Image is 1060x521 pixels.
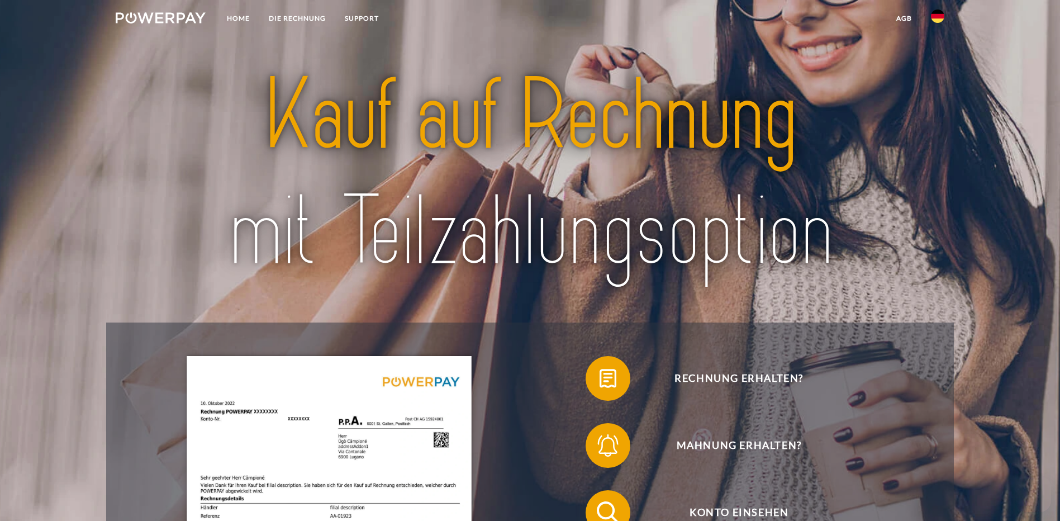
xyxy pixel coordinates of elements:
[1015,476,1051,512] iframe: Schaltfläche zum Öffnen des Messaging-Fensters
[931,10,944,23] img: de
[156,52,904,296] img: title-powerpay_de.svg
[887,8,921,29] a: agb
[116,12,206,23] img: logo-powerpay-white.svg
[335,8,388,29] a: SUPPORT
[217,8,259,29] a: Home
[602,423,876,468] span: Mahnung erhalten?
[586,423,876,468] button: Mahnung erhalten?
[594,432,622,460] img: qb_bell.svg
[594,364,622,392] img: qb_bill.svg
[259,8,335,29] a: DIE RECHNUNG
[586,356,876,401] button: Rechnung erhalten?
[602,356,876,401] span: Rechnung erhalten?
